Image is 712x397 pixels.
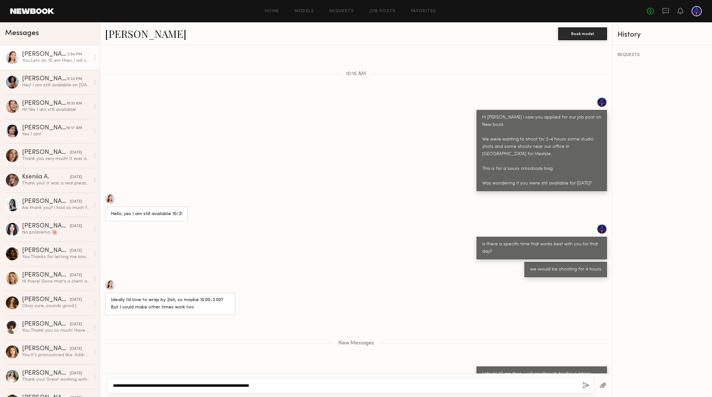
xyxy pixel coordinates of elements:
[22,377,90,383] div: Thank you! Great working with you. :)
[5,30,39,37] span: Messages
[22,100,66,107] div: [PERSON_NAME]
[22,223,70,229] div: [PERSON_NAME]
[22,370,70,377] div: [PERSON_NAME]
[22,125,66,131] div: [PERSON_NAME]
[22,272,70,278] div: [PERSON_NAME]
[295,9,314,13] a: Models
[70,297,82,303] div: [DATE]
[22,278,90,285] div: Hi there! Since that’s a client account link I can’t open it! I believe you can request an option...
[22,131,90,137] div: Yes I am!
[70,248,82,254] div: [DATE]
[22,248,70,254] div: [PERSON_NAME]
[111,211,182,218] div: Hello, yes I am still available 10/2!
[66,76,82,82] div: 12:32 PM
[22,205,90,211] div: Aw thank you!! I had so much fun!
[70,272,82,278] div: [DATE]
[70,346,82,352] div: [DATE]
[22,303,90,309] div: Okay sure, sounds good:)
[482,241,601,256] div: Is there a specific time that works best with you for that day?
[338,341,374,346] span: New Messages
[558,31,607,36] a: Book model
[618,31,707,39] div: History
[346,71,366,77] span: 10:16 AM
[618,53,707,57] div: REQUESTS
[22,321,70,328] div: [PERSON_NAME]
[22,82,90,88] div: Hey! I am still available on [DATE] Best, Alyssa
[70,174,82,180] div: [DATE]
[329,9,354,13] a: Requests
[22,76,66,82] div: [PERSON_NAME]
[22,229,90,235] div: No problema 🍓
[105,27,186,40] a: [PERSON_NAME]
[22,174,70,180] div: Kseniia A.
[22,198,70,205] div: [PERSON_NAME]
[22,58,90,64] div: You: Lets do 10 am then, i will say though for the outdoor shoots we will be shooting in somewhat...
[411,9,436,13] a: Favorites
[22,297,70,303] div: [PERSON_NAME]
[482,114,601,187] div: Hi [PERSON_NAME] I saw you applied for our job post on New book We were wanting to shoot for 3-4 ...
[67,52,82,58] div: 2:56 PM
[22,352,90,358] div: You: It's pronounced like: Add-uh . In some of the videos in the dropbox folder, the client prono...
[22,346,70,352] div: [PERSON_NAME]
[22,328,90,334] div: You: Thank you so much! Have a great day
[482,371,601,393] div: Lets do 10 am then, i will say though for the outdoor shoots we will be shooting in somewhat fall...
[558,27,607,40] button: Book model
[111,297,230,311] div: Ideally I’d love to wrap by 2ish, so maybe 10:00-2:00? But I could make other times work too
[70,371,82,377] div: [DATE]
[22,180,90,186] div: Thank you! It was a real pleasure working with amazing team, so professional and welcoming. I tru...
[22,149,70,156] div: [PERSON_NAME]
[530,266,601,273] div: we would be shooting for 4 hours
[22,107,90,113] div: Hi! Yes I am still available!
[70,321,82,328] div: [DATE]
[22,254,90,260] div: You: Thanks for letting me know [PERSON_NAME] - that would be over budget for us but will keep it...
[70,150,82,156] div: [DATE]
[265,9,279,13] a: Home
[70,199,82,205] div: [DATE]
[22,156,90,162] div: Thank you very much! It was an absolute pleasure to work with you, you guys are amazing! Hope to ...
[66,125,82,131] div: 10:17 AM
[22,51,67,58] div: [PERSON_NAME]
[66,101,82,107] div: 10:33 AM
[70,223,82,229] div: [DATE]
[369,9,396,13] a: Job Posts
